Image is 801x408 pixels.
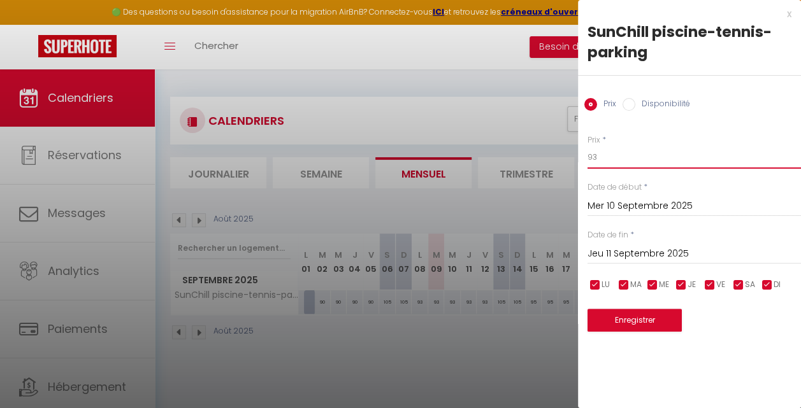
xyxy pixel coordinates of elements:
[588,181,642,193] label: Date de début
[659,279,669,291] span: ME
[635,98,690,112] label: Disponibilité
[602,279,610,291] span: LU
[588,22,791,62] div: SunChill piscine-tennis-parking
[588,229,628,241] label: Date de fin
[10,5,48,43] button: Ouvrir le widget de chat LiveChat
[588,309,682,332] button: Enregistrer
[597,98,616,112] label: Prix
[745,279,755,291] span: SA
[630,279,642,291] span: MA
[588,134,600,146] label: Prix
[688,279,696,291] span: JE
[774,279,781,291] span: DI
[578,6,791,22] div: x
[716,279,725,291] span: VE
